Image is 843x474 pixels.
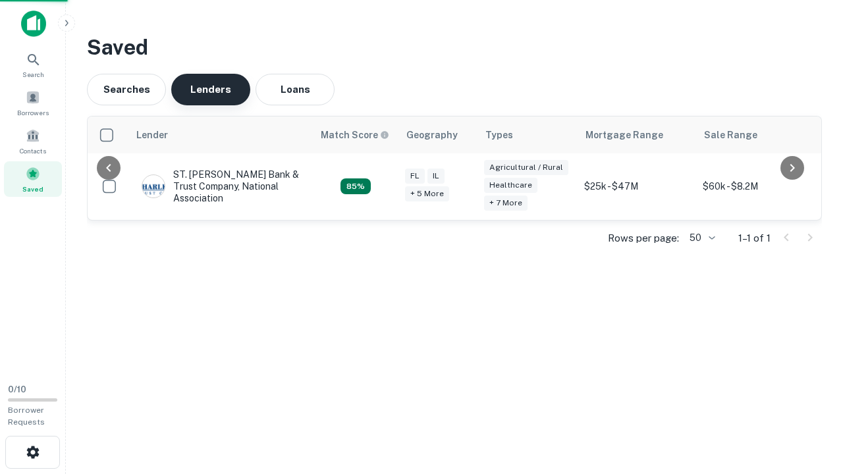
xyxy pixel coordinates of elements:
[585,127,663,143] div: Mortgage Range
[405,186,449,201] div: + 5 more
[20,145,46,156] span: Contacts
[485,127,513,143] div: Types
[578,153,696,220] td: $25k - $47M
[313,117,398,153] th: Capitalize uses an advanced AI algorithm to match your search with the best lender. The match sco...
[696,117,815,153] th: Sale Range
[8,384,26,394] span: 0 / 10
[4,161,62,197] a: Saved
[22,184,43,194] span: Saved
[578,117,696,153] th: Mortgage Range
[340,178,371,194] div: Capitalize uses an advanced AI algorithm to match your search with the best lender. The match sco...
[608,230,679,246] p: Rows per page:
[22,69,44,80] span: Search
[477,117,578,153] th: Types
[777,369,843,432] iframe: Chat Widget
[398,117,477,153] th: Geography
[4,123,62,159] a: Contacts
[427,169,445,184] div: IL
[684,228,717,248] div: 50
[136,127,168,143] div: Lender
[142,175,165,197] img: picture
[484,178,537,193] div: Healthcare
[17,107,49,118] span: Borrowers
[21,11,46,37] img: capitalize-icon.png
[142,169,300,205] div: ST. [PERSON_NAME] Bank & Trust Company, National Association
[405,169,425,184] div: FL
[8,406,45,427] span: Borrower Requests
[4,47,62,82] a: Search
[321,128,389,142] div: Capitalize uses an advanced AI algorithm to match your search with the best lender. The match sco...
[696,153,815,220] td: $60k - $8.2M
[406,127,458,143] div: Geography
[171,74,250,105] button: Lenders
[4,85,62,120] a: Borrowers
[256,74,335,105] button: Loans
[87,32,822,63] h3: Saved
[484,196,528,211] div: + 7 more
[321,128,387,142] h6: Match Score
[128,117,313,153] th: Lender
[738,230,771,246] p: 1–1 of 1
[484,160,568,175] div: Agricultural / Rural
[87,74,166,105] button: Searches
[704,127,757,143] div: Sale Range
